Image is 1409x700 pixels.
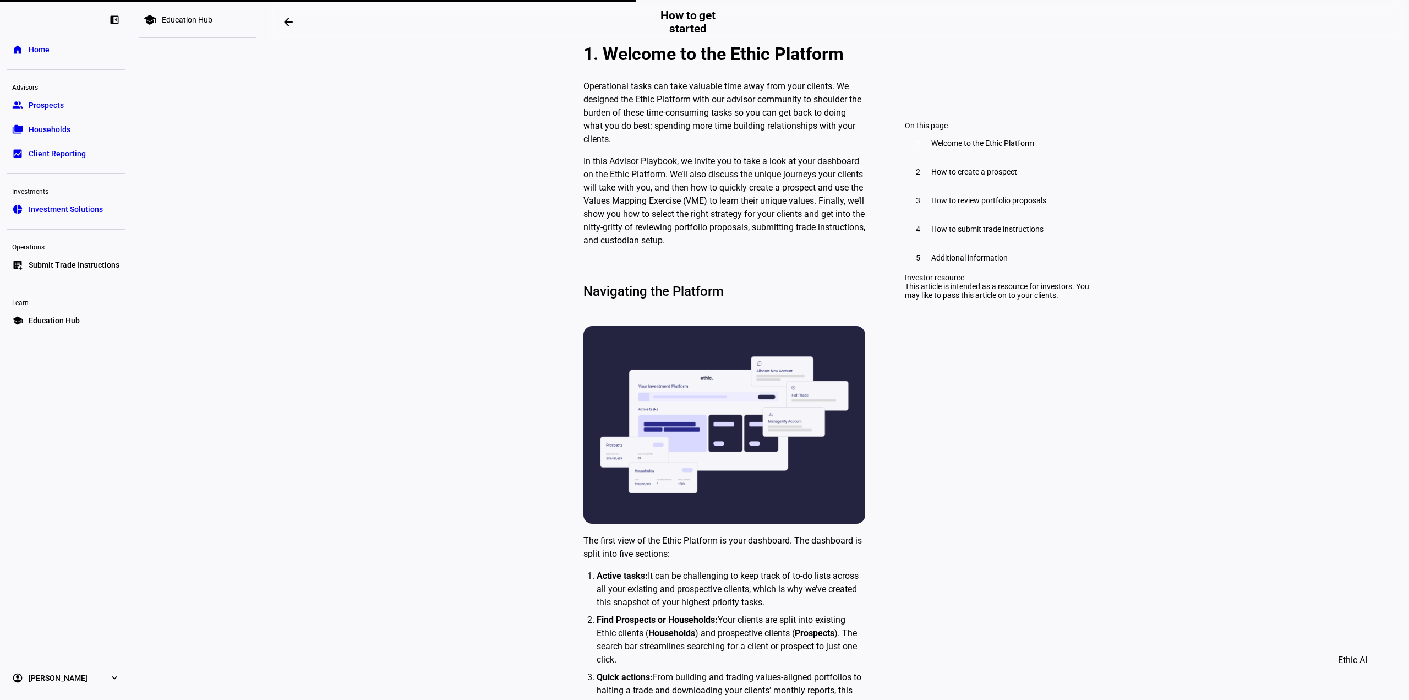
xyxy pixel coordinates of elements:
li: ‍ Your clients are split into existing Ethic clients ( ) and prospective clients ( ). The search ... [597,614,865,666]
eth-mat-symbol: list_alt_add [12,259,23,270]
mat-icon: arrow_backwards [282,15,295,29]
a: groupProspects [7,94,125,116]
span: Home [29,44,50,55]
div: This article is intended as a resource for investors. You may like to pass this article on to you... [905,282,1090,300]
p: Operational tasks can take valuable time away from your clients. We designed the Ethic Platform w... [583,80,865,146]
strong: 1. Welcome to the Ethic Platform [583,44,844,64]
eth-mat-symbol: home [12,44,23,55]
eth-mat-symbol: left_panel_close [109,14,120,25]
a: homeHome [7,39,125,61]
a: bid_landscapeClient Reporting [7,143,125,165]
div: 4 [911,223,925,236]
div: Investments [7,183,125,198]
div: Advisors [7,79,125,94]
span: Households [29,124,70,135]
button: Ethic AI [1323,647,1383,674]
eth-mat-symbol: expand_more [109,672,120,683]
div: 3 [911,194,925,207]
strong: Prospects [795,628,834,638]
h4: Navigating the Platform [583,283,865,300]
strong: Find Prospects or Households: [597,615,718,625]
div: Education Hub [162,15,212,24]
p: ‍ [583,256,865,269]
span: [PERSON_NAME] [29,672,88,683]
li: It can be challenging to keep track of to-do lists across all your existing and prospective clien... [597,569,865,609]
div: 5 [911,251,925,264]
span: Ethic AI [1338,647,1367,674]
span: How to submit trade instructions [931,225,1044,234]
span: Investment Solutions [29,204,103,215]
span: How to review portfolio proposals [931,196,1046,205]
a: folder_copyHouseholds [7,118,125,140]
span: How to create a prospect [931,167,1017,176]
div: 2 [911,165,925,178]
img: __wf_reserved_inherit [583,326,865,523]
eth-mat-symbol: account_circle [12,672,23,683]
eth-mat-symbol: bid_landscape [12,148,23,159]
div: Operations [7,238,125,254]
span: Submit Trade Instructions [29,259,119,270]
p: The first view of the Ethic Platform is your dashboard. The dashboard is split into five sections: [583,534,865,561]
strong: Households [648,628,695,638]
strong: Quick actions: [597,672,653,682]
h2: How to get started [650,9,725,35]
a: pie_chartInvestment Solutions [7,198,125,220]
div: On this page [905,121,1090,130]
span: Client Reporting [29,148,86,159]
eth-mat-symbol: group [12,100,23,111]
eth-mat-symbol: folder_copy [12,124,23,135]
strong: Active tasks: [597,571,648,581]
span: Welcome to the Ethic Platform [931,139,1034,148]
mat-icon: school [143,13,156,26]
eth-mat-symbol: school [12,315,23,326]
span: Education Hub [29,315,80,326]
span: Additional information [931,253,1008,262]
div: 1 [911,137,925,150]
div: Learn [7,294,125,310]
div: Investor resource [905,273,1090,282]
p: In this Advisor Playbook, we invite you to take a look at your dashboard on the Ethic Platform. W... [583,155,865,247]
eth-mat-symbol: pie_chart [12,204,23,215]
span: Prospects [29,100,64,111]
